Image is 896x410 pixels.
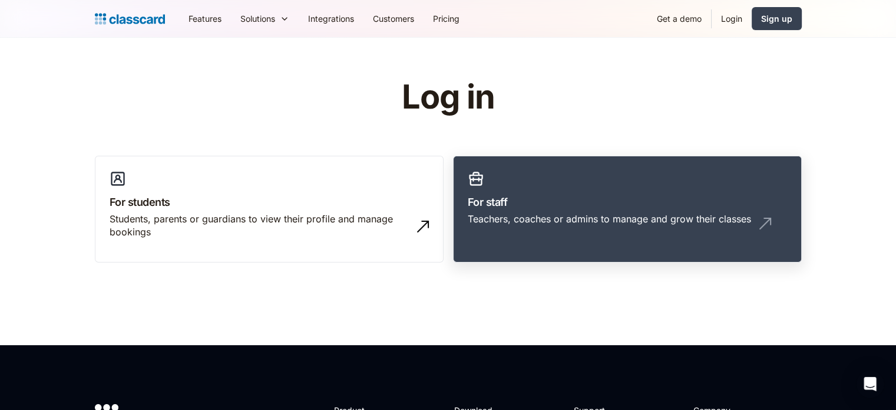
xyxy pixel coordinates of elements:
div: Sign up [761,12,792,25]
a: Get a demo [647,5,711,32]
a: For staffTeachers, coaches or admins to manage and grow their classes [453,156,802,263]
a: home [95,11,165,27]
div: Open Intercom Messenger [856,370,884,398]
div: Teachers, coaches or admins to manage and grow their classes [468,212,751,225]
a: Sign up [752,7,802,30]
div: Solutions [240,12,275,25]
h3: For staff [468,194,787,210]
a: Integrations [299,5,363,32]
div: Solutions [231,5,299,32]
div: Students, parents or guardians to view their profile and manage bookings [110,212,405,239]
a: Customers [363,5,424,32]
a: For studentsStudents, parents or guardians to view their profile and manage bookings [95,156,444,263]
h3: For students [110,194,429,210]
a: Features [179,5,231,32]
h1: Log in [261,79,635,116]
a: Login [712,5,752,32]
a: Pricing [424,5,469,32]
